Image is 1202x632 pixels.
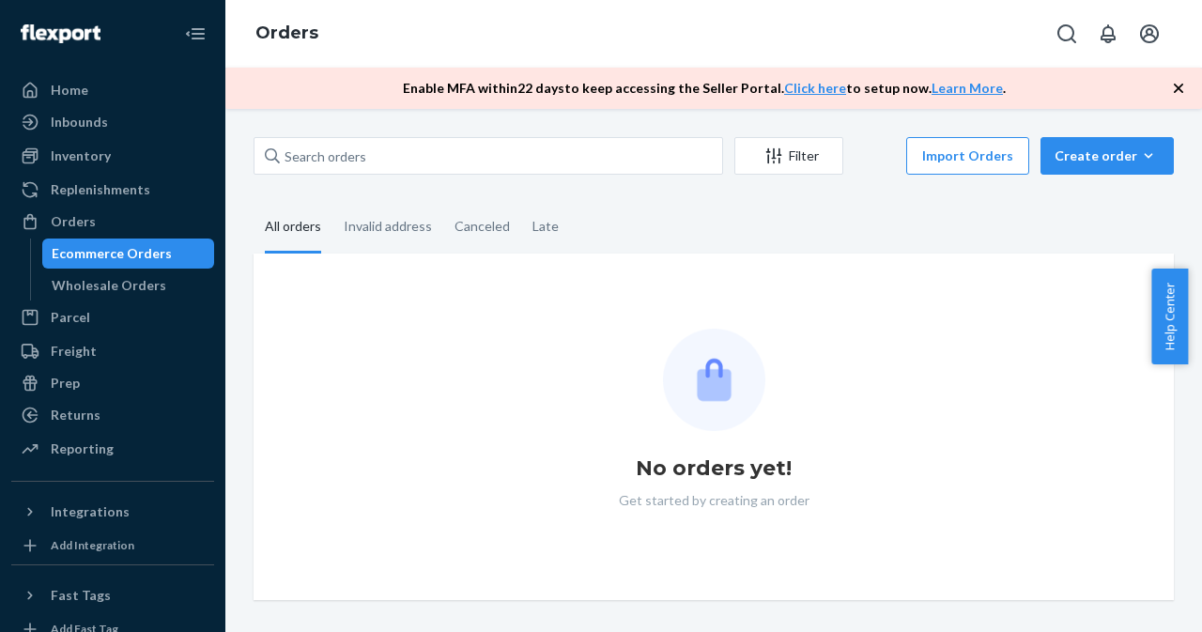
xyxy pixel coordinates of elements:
div: Replenishments [51,180,150,199]
div: Freight [51,342,97,361]
div: Create order [1055,146,1160,165]
div: Add Integration [51,537,134,553]
h1: No orders yet! [636,454,792,484]
button: Integrations [11,497,214,527]
a: Reporting [11,434,214,464]
a: Inbounds [11,107,214,137]
div: Orders [51,212,96,231]
a: Ecommerce Orders [42,239,215,269]
div: Parcel [51,308,90,327]
button: Create order [1040,137,1174,175]
button: Open account menu [1131,15,1168,53]
button: Filter [734,137,843,175]
div: Fast Tags [51,586,111,605]
a: Parcel [11,302,214,332]
button: Close Navigation [177,15,214,53]
a: Replenishments [11,175,214,205]
button: Import Orders [906,137,1029,175]
img: Empty list [663,329,765,431]
a: Orders [255,23,318,43]
p: Enable MFA within 22 days to keep accessing the Seller Portal. to setup now. . [403,79,1006,98]
a: Learn More [932,80,1003,96]
div: Invalid address [344,202,432,251]
a: Home [11,75,214,105]
a: Click here [784,80,846,96]
a: Returns [11,400,214,430]
a: Wholesale Orders [42,270,215,301]
div: Prep [51,374,80,393]
div: Canceled [455,202,510,251]
div: Late [532,202,559,251]
p: Get started by creating an order [619,491,809,510]
a: Freight [11,336,214,366]
button: Help Center [1151,269,1188,364]
a: Add Integration [11,534,214,557]
div: Returns [51,406,100,424]
div: Reporting [51,439,114,458]
img: Flexport logo [21,24,100,43]
div: Ecommerce Orders [52,244,172,263]
ol: breadcrumbs [240,7,333,61]
button: Open Search Box [1048,15,1086,53]
div: All orders [265,202,321,254]
button: Open notifications [1089,15,1127,53]
div: Wholesale Orders [52,276,166,295]
div: Inbounds [51,113,108,131]
div: Inventory [51,146,111,165]
a: Inventory [11,141,214,171]
div: Home [51,81,88,100]
a: Orders [11,207,214,237]
input: Search orders [254,137,723,175]
a: Prep [11,368,214,398]
div: Filter [735,146,842,165]
button: Fast Tags [11,580,214,610]
div: Integrations [51,502,130,521]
